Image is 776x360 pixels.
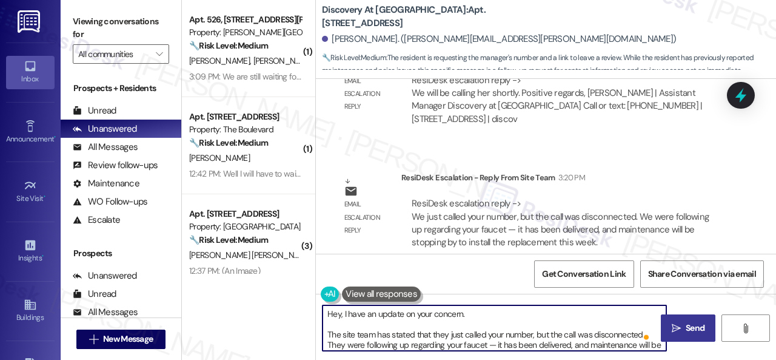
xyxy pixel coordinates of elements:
[542,268,626,280] span: Get Conversation Link
[189,168,635,179] div: 12:42 PM: Well I will have to wait and see as the birds are random but what I can see of the flas...
[189,26,301,39] div: Property: [PERSON_NAME][GEOGRAPHIC_DATA]
[73,123,137,135] div: Unanswered
[189,110,301,123] div: Apt. [STREET_ADDRESS]
[73,141,138,154] div: All Messages
[555,171,585,184] div: 3:20 PM
[322,52,776,90] span: : The resident is requesting the manager's number and a link to leave a review. While the residen...
[42,252,44,260] span: •
[253,55,314,66] span: [PERSON_NAME]
[189,137,268,148] strong: 🔧 Risk Level: Medium
[189,71,753,82] div: 3:09 PM: We are still waiting for a new microwave but everything else has been completed and we r...
[54,133,56,141] span: •
[189,13,301,26] div: Apt. 526, [STREET_ADDRESS][PERSON_NAME]
[322,53,386,63] strong: 🔧 Risk Level: Medium
[6,235,55,268] a: Insights •
[61,247,181,260] div: Prospects
[61,82,181,95] div: Prospects + Residents
[640,260,764,288] button: Share Conversation via email
[412,74,702,125] div: ResiDesk escalation reply -> We will be calling her shortly. Positive regards, [PERSON_NAME] | As...
[103,333,153,345] span: New Message
[344,75,392,114] div: Email escalation reply
[18,10,42,33] img: ResiDesk Logo
[189,152,250,163] span: [PERSON_NAME]
[73,104,116,117] div: Unread
[401,171,730,188] div: ResiDesk Escalation - Reply From Site Team
[6,56,55,89] a: Inbox
[322,4,564,30] b: Discovery At [GEOGRAPHIC_DATA]: Apt. [STREET_ADDRESS]
[534,260,634,288] button: Get Conversation Link
[73,195,147,208] div: WO Follow-ups
[89,335,98,344] i: 
[78,44,150,64] input: All communities
[189,220,301,233] div: Property: [GEOGRAPHIC_DATA]
[73,177,139,190] div: Maintenance
[741,324,750,333] i: 
[344,198,392,237] div: Email escalation reply
[73,288,116,301] div: Unread
[73,12,169,44] label: Viewing conversations for
[73,214,120,226] div: Escalate
[323,305,666,351] textarea: To enrich screen reader interactions, please activate Accessibility in Grammarly extension settings
[686,322,704,335] span: Send
[189,208,301,220] div: Apt. [STREET_ADDRESS]
[76,330,166,349] button: New Message
[6,294,55,327] a: Buildings
[661,314,715,342] button: Send
[412,197,709,248] div: ResiDesk escalation reply -> We just called your number, but the call was disconnected. We were f...
[648,268,756,280] span: Share Conversation via email
[73,159,158,172] div: Review follow-ups
[672,324,681,333] i: 
[6,175,55,208] a: Site Visit •
[73,270,137,282] div: Unanswered
[189,123,301,136] div: Property: The Boulevard
[156,49,162,59] i: 
[322,33,676,46] div: [PERSON_NAME]. ([PERSON_NAME][EMAIL_ADDRESS][PERSON_NAME][DOMAIN_NAME])
[73,306,138,319] div: All Messages
[189,40,268,51] strong: 🔧 Risk Level: Medium
[189,234,268,245] strong: 🔧 Risk Level: Medium
[189,265,260,276] div: 12:37 PM: (An Image)
[189,55,253,66] span: [PERSON_NAME]
[44,192,45,201] span: •
[189,250,312,260] span: [PERSON_NAME] [PERSON_NAME]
